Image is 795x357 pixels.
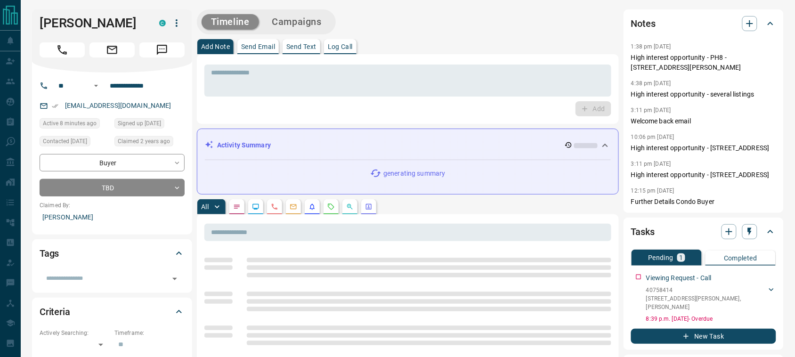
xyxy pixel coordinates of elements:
button: Open [168,272,181,285]
span: Active 8 minutes ago [43,119,97,128]
p: Pending [648,254,673,261]
p: All [201,203,209,210]
p: [PERSON_NAME] [40,210,185,225]
p: 8:39 p.m. [DATE] - Overdue [646,315,776,323]
h2: Notes [631,16,656,31]
svg: Notes [233,203,241,211]
span: Claimed 2 years ago [118,137,170,146]
div: condos.ca [159,20,166,26]
div: Wed Aug 06 2025 [40,136,110,149]
p: [STREET_ADDRESS][PERSON_NAME] , [PERSON_NAME] [646,294,767,311]
p: 3:11 pm [DATE] [631,161,671,167]
p: Add Note [201,43,230,50]
p: Claimed By: [40,201,185,210]
button: Open [90,80,102,91]
p: 40758414 [646,286,767,294]
p: Activity Summary [217,140,271,150]
div: 40758414[STREET_ADDRESS][PERSON_NAME],[PERSON_NAME] [646,284,776,313]
p: High interest opportunity - [STREET_ADDRESS] [631,143,776,153]
p: Viewing Request - Call [646,273,712,283]
h2: Tags [40,246,59,261]
p: High interest opportunity - [STREET_ADDRESS] [631,170,776,180]
p: Send Email [241,43,275,50]
p: 3:11 pm [DATE] [631,107,671,114]
span: Signed up [DATE] [118,119,161,128]
p: Welcome back email [631,116,776,126]
span: Message [139,42,185,57]
p: Send Text [286,43,316,50]
p: High interest opportunity - several listings [631,89,776,99]
svg: Listing Alerts [308,203,316,211]
p: 1:38 pm [DATE] [631,43,671,50]
svg: Lead Browsing Activity [252,203,260,211]
h1: [PERSON_NAME] [40,16,145,31]
div: Notes [631,12,776,35]
p: 10:06 pm [DATE] [631,134,674,140]
svg: Email Verified [52,103,58,109]
div: Criteria [40,300,185,323]
p: Log Call [328,43,353,50]
div: Sun Aug 06 2023 [114,118,185,131]
p: Actively Searching: [40,329,110,337]
div: Mon Aug 11 2025 [40,118,110,131]
div: TBD [40,179,185,196]
button: Timeline [202,14,259,30]
div: Tags [40,242,185,265]
button: New Task [631,329,776,344]
span: Email [89,42,135,57]
div: Tasks [631,220,776,243]
svg: Emails [290,203,297,211]
p: generating summary [383,169,445,178]
a: [EMAIL_ADDRESS][DOMAIN_NAME] [65,102,171,109]
span: Contacted [DATE] [43,137,87,146]
svg: Opportunities [346,203,354,211]
div: Mon Aug 07 2023 [114,136,185,149]
span: Call [40,42,85,57]
h2: Criteria [40,304,70,319]
p: 4:38 pm [DATE] [631,80,671,87]
p: Completed [724,255,757,261]
div: Buyer [40,154,185,171]
p: 1 [679,254,683,261]
svg: Agent Actions [365,203,373,211]
h2: Tasks [631,224,655,239]
p: High interest opportunity - PH8 - [STREET_ADDRESS][PERSON_NAME] [631,53,776,73]
p: Further Details Condo Buyer [631,197,776,207]
p: 12:15 pm [DATE] [631,187,674,194]
div: Activity Summary [205,137,611,154]
p: Timeframe: [114,329,185,337]
svg: Requests [327,203,335,211]
button: Campaigns [263,14,331,30]
svg: Calls [271,203,278,211]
